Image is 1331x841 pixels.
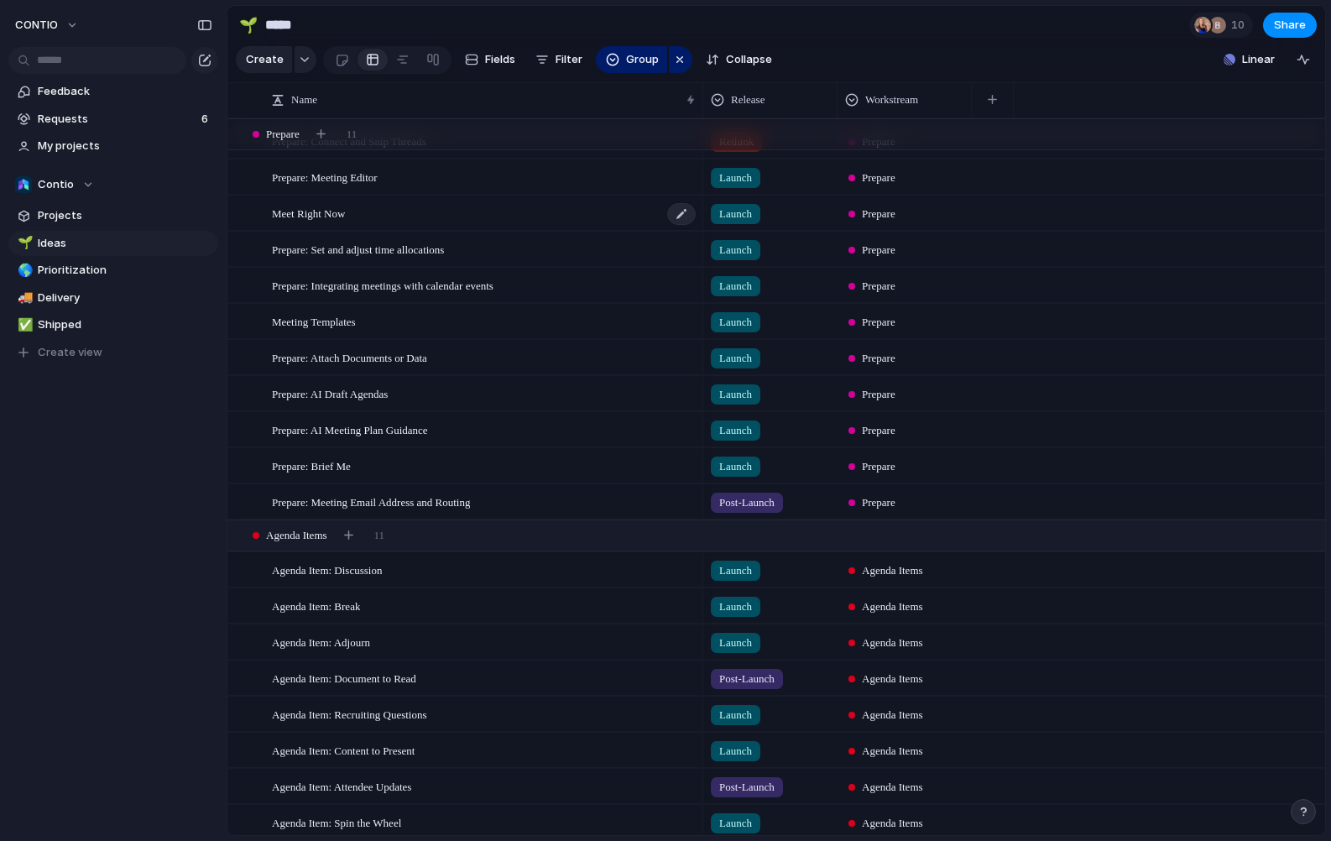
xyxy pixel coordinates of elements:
span: Prepare: AI Draft Agendas [272,384,388,403]
a: Projects [8,203,218,228]
a: Feedback [8,79,218,104]
span: Prepare: Integrating meetings with calendar events [272,275,493,295]
span: Launch [719,278,752,295]
a: ✅Shipped [8,312,218,337]
span: Prepare [862,170,895,186]
a: Requests6 [8,107,218,132]
span: Prioritization [38,262,212,279]
button: 🚚 [15,290,32,306]
span: Launch [719,422,752,439]
span: Prepare: Brief Me [272,456,351,475]
span: Shipped [38,316,212,333]
span: Prepare: Meeting Email Address and Routing [272,492,470,511]
span: Launch [719,350,752,367]
span: Prepare [862,206,895,222]
span: Prepare [862,314,895,331]
span: Prepare [862,278,895,295]
span: Prepare [266,126,300,143]
span: Agenda Item: Recruiting Questions [272,704,427,723]
span: Release [731,91,765,108]
div: 🚚Delivery [8,285,218,311]
span: Launch [719,170,752,186]
span: Agenda Items [862,707,923,723]
span: Agenda Items [862,779,923,796]
span: Prepare: Meeting Editor [272,167,378,186]
span: Agenda Items [862,743,923,760]
span: Agenda Items [266,527,327,544]
span: Agenda Item: Discussion [272,560,382,579]
span: Share [1274,17,1306,34]
span: Prepare [862,422,895,439]
span: Create [246,51,284,68]
span: Agenda Item: Adjourn [272,632,370,651]
a: My projects [8,133,218,159]
a: 🌎Prioritization [8,258,218,283]
span: Agenda Item: Spin the Wheel [272,812,401,832]
span: 10 [1231,17,1250,34]
span: Agenda Item: Attendee Updates [272,776,411,796]
span: Launch [719,386,752,403]
div: 🌱 [239,13,258,36]
span: Post-Launch [719,494,775,511]
span: Launch [719,242,752,259]
span: Prepare: Set and adjust time allocations [272,239,444,259]
span: Workstream [865,91,918,108]
span: Launch [719,314,752,331]
button: CONTIO [8,12,87,39]
span: Agenda Items [862,671,923,687]
span: Launch [719,743,752,760]
span: Launch [719,598,752,615]
span: Post-Launch [719,671,775,687]
button: Share [1263,13,1317,38]
button: 🌎 [15,262,32,279]
span: Prepare: AI Meeting Plan Guidance [272,420,428,439]
span: 6 [201,111,211,128]
span: Launch [719,562,752,579]
div: ✅ [18,316,29,335]
span: Requests [38,111,196,128]
div: 🌎 [18,261,29,280]
button: ✅ [15,316,32,333]
span: Launch [719,635,752,651]
span: Filter [556,51,582,68]
span: Prepare [862,458,895,475]
span: Delivery [38,290,212,306]
span: Agenda Item: Document to Read [272,668,416,687]
span: 11 [347,126,358,143]
span: Meet Right Now [272,203,345,222]
span: Feedback [38,83,212,100]
a: 🌱Ideas [8,231,218,256]
span: Contio [38,176,74,193]
span: CONTIO [15,17,58,34]
span: Agenda Item: Break [272,596,360,615]
span: Agenda Items [862,815,923,832]
span: Agenda Items [862,562,923,579]
span: Prepare: Attach Documents or Data [272,347,427,367]
span: 11 [374,527,385,544]
button: Filter [529,46,589,73]
span: Launch [719,815,752,832]
span: Prepare [862,386,895,403]
span: Linear [1242,51,1275,68]
span: Group [626,51,659,68]
span: Launch [719,707,752,723]
span: Prepare [862,242,895,259]
span: Launch [719,206,752,222]
span: Name [291,91,317,108]
div: 🚚 [18,288,29,307]
span: Meeting Templates [272,311,356,331]
button: 🌱 [15,235,32,252]
span: Create view [38,344,102,361]
span: My projects [38,138,212,154]
span: Collapse [726,51,772,68]
button: Linear [1217,47,1281,72]
span: Agenda Item: Content to Present [272,740,415,760]
span: Agenda Items [862,598,923,615]
button: Group [596,46,667,73]
button: 🌱 [235,12,262,39]
button: Collapse [699,46,779,73]
span: Fields [485,51,515,68]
